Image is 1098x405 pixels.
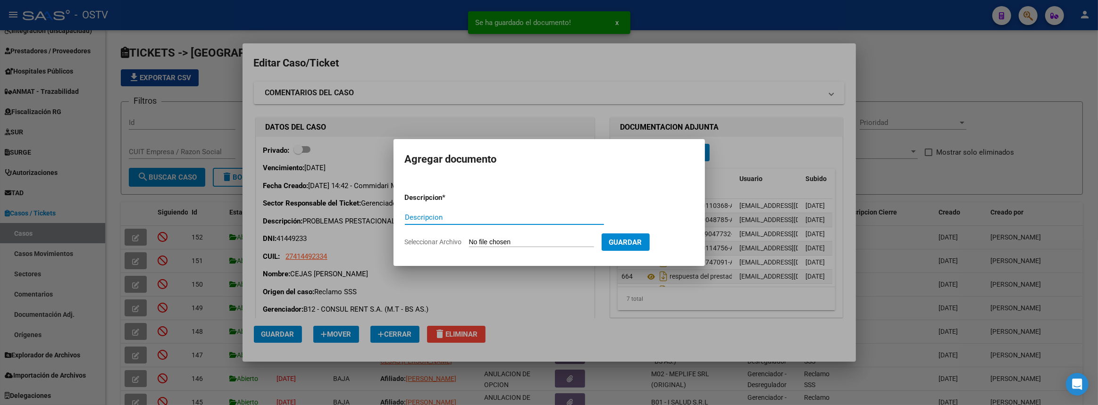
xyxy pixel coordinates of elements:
span: Seleccionar Archivo [405,238,462,246]
span: Guardar [609,238,642,247]
p: Descripcion [405,192,492,203]
div: Open Intercom Messenger [1066,373,1089,396]
button: Guardar [602,233,650,251]
h2: Agregar documento [405,150,694,168]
